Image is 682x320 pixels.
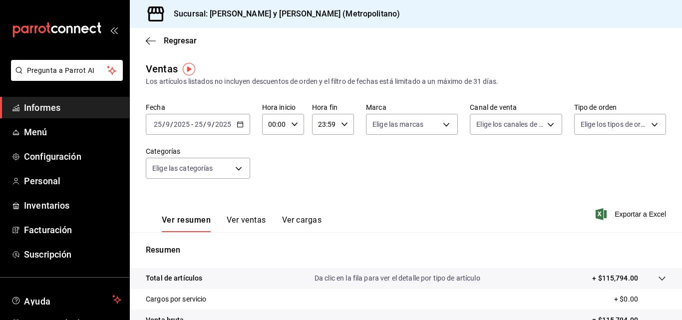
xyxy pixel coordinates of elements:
[581,120,653,128] font: Elige los tipos de orden
[146,147,180,155] font: Categorías
[615,210,666,218] font: Exportar a Excel
[164,36,197,45] font: Regresar
[27,66,95,74] font: Pregunta a Parrot AI
[174,9,400,18] font: Sucursal: [PERSON_NAME] y [PERSON_NAME] (Metropolitano)
[592,274,638,282] font: + $115,794.00
[24,200,69,211] font: Inventarios
[165,120,170,128] input: --
[24,127,47,137] font: Menú
[110,26,118,34] button: abrir_cajón_menú
[282,215,322,225] font: Ver cargas
[152,164,213,172] font: Elige las categorías
[227,215,266,225] font: Ver ventas
[24,102,60,113] font: Informes
[183,63,195,75] img: Marcador de información sobre herramientas
[262,103,296,111] font: Hora inicio
[24,249,71,260] font: Suscripción
[312,103,338,111] font: Hora fin
[207,120,212,128] input: --
[574,103,617,111] font: Tipo de orden
[146,245,180,255] font: Resumen
[24,225,72,235] font: Facturación
[372,120,423,128] font: Elige las marcas
[215,120,232,128] input: ----
[146,274,202,282] font: Total de artículos
[315,274,480,282] font: Da clic en la fila para ver el detalle por tipo de artículo
[366,103,386,111] font: Marca
[614,295,638,303] font: + $0.00
[470,103,517,111] font: Canal de venta
[162,215,211,225] font: Ver resumen
[173,120,190,128] input: ----
[146,103,165,111] font: Fecha
[24,176,60,186] font: Personal
[476,120,556,128] font: Elige los canales de venta
[203,120,206,128] font: /
[153,120,162,128] input: --
[598,208,666,220] button: Exportar a Excel
[162,120,165,128] font: /
[24,296,51,307] font: Ayuda
[146,295,207,303] font: Cargos por servicio
[212,120,215,128] font: /
[146,77,498,85] font: Los artículos listados no incluyen descuentos de orden y el filtro de fechas está limitado a un m...
[194,120,203,128] input: --
[7,72,123,83] a: Pregunta a Parrot AI
[24,151,81,162] font: Configuración
[162,215,322,232] div: pestañas de navegación
[191,120,193,128] font: -
[146,36,197,45] button: Regresar
[146,63,178,75] font: Ventas
[170,120,173,128] font: /
[11,60,123,81] button: Pregunta a Parrot AI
